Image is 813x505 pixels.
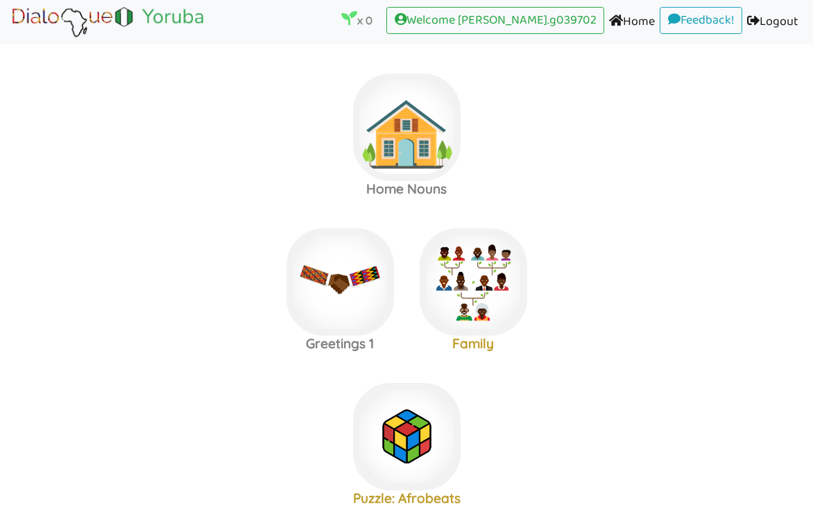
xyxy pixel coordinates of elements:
[286,228,394,336] img: greetings.3fee7869.jpg
[446,80,467,101] img: r5+QtVXYuttHLoUAAAAABJRU5ErkJggg==
[742,7,803,38] a: Logout
[379,235,400,256] img: r5+QtVXYuttHLoUAAAAABJRU5ErkJggg==
[341,10,373,30] p: x 0
[407,336,540,352] h3: Family
[386,7,604,35] a: Welcome [PERSON_NAME].g039702
[446,390,467,411] img: r5+QtVXYuttHLoUAAAAABJRU5ErkJggg==
[340,181,473,197] h3: Home Nouns
[513,235,533,256] img: r5+QtVXYuttHLoUAAAAABJRU5ErkJggg==
[660,7,742,35] a: Feedback!
[353,74,461,181] img: homenouns.6a985b78.jpg
[10,5,206,40] img: Brand
[604,7,660,38] a: Home
[273,336,407,352] h3: Greetings 1
[353,383,461,490] img: rubiks.4dece505.png
[420,228,527,336] img: family.5a65002c.jpg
